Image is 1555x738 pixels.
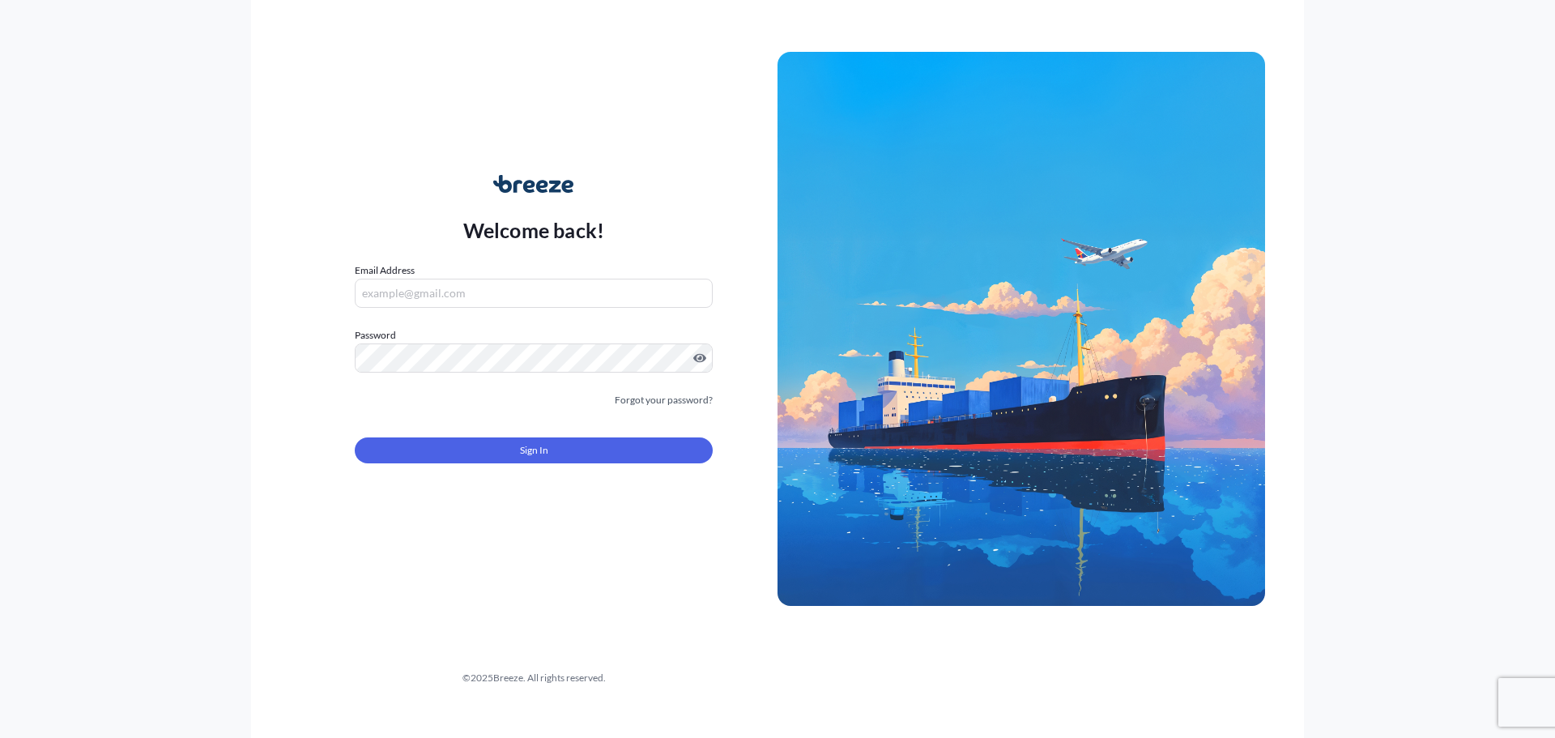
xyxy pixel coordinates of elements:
p: Welcome back! [463,217,605,243]
div: © 2025 Breeze. All rights reserved. [290,670,777,686]
a: Forgot your password? [615,392,713,408]
label: Email Address [355,262,415,279]
label: Password [355,327,713,343]
span: Sign In [520,442,548,459]
button: Sign In [355,437,713,463]
button: Show password [693,352,706,365]
input: example@gmail.com [355,279,713,308]
img: Ship illustration [777,52,1265,606]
